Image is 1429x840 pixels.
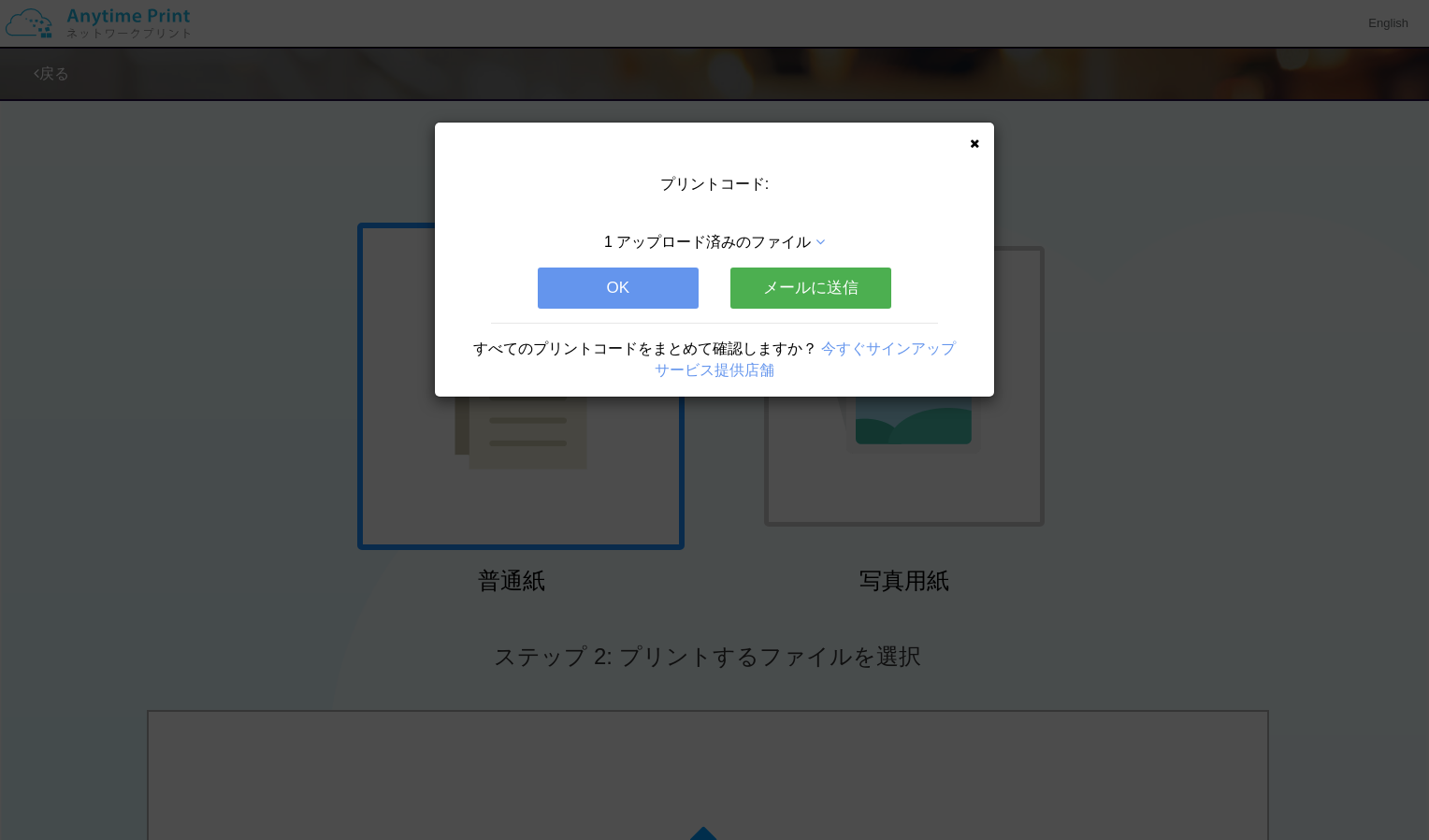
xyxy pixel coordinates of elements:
span: すべてのプリントコードをまとめて確認しますか？ [473,340,817,356]
button: メールに送信 [730,268,891,309]
button: OK [538,268,699,309]
a: 今すぐサインアップ [821,340,956,356]
span: プリントコード: [660,176,769,192]
a: サービス提供店舗 [655,362,774,378]
span: 1 アップロード済みのファイル [604,234,811,250]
